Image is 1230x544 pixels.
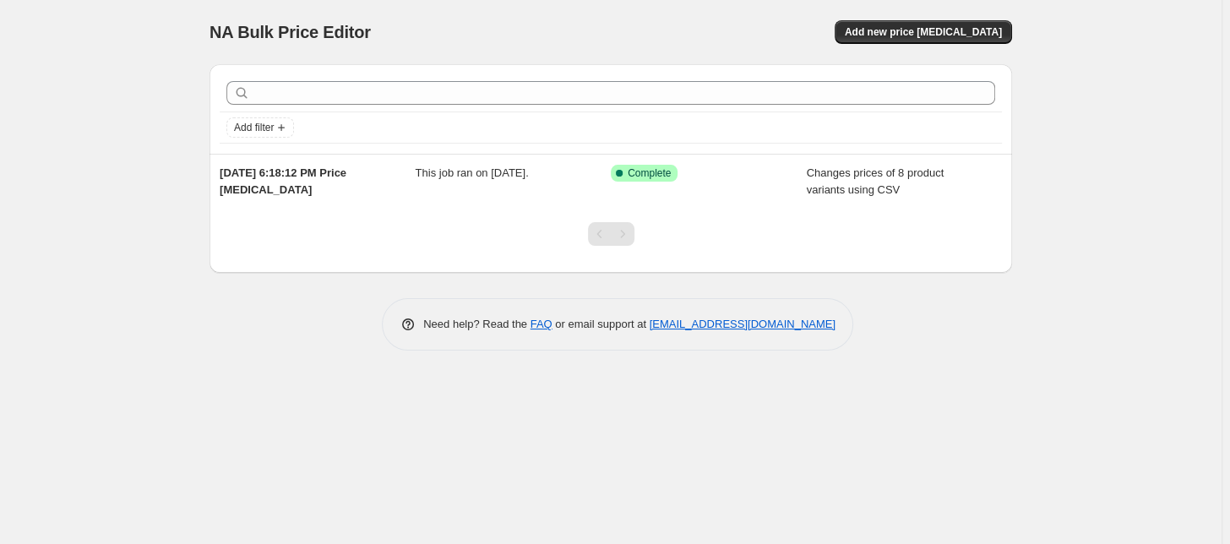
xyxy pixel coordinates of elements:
[226,117,294,138] button: Add filter
[220,166,346,196] span: [DATE] 6:18:12 PM Price [MEDICAL_DATA]
[588,222,634,246] nav: Pagination
[845,25,1002,39] span: Add new price [MEDICAL_DATA]
[552,318,650,330] span: or email support at
[628,166,671,180] span: Complete
[835,20,1012,44] button: Add new price [MEDICAL_DATA]
[210,23,371,41] span: NA Bulk Price Editor
[650,318,835,330] a: [EMAIL_ADDRESS][DOMAIN_NAME]
[807,166,944,196] span: Changes prices of 8 product variants using CSV
[234,121,274,134] span: Add filter
[416,166,529,179] span: This job ran on [DATE].
[423,318,531,330] span: Need help? Read the
[531,318,552,330] a: FAQ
